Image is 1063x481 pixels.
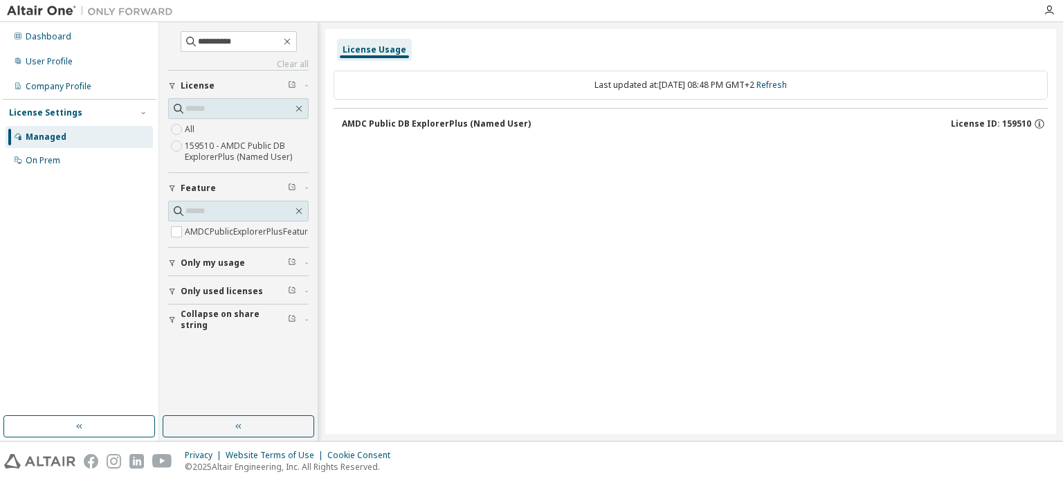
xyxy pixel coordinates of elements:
img: Altair One [7,4,180,18]
span: Only my usage [181,257,245,269]
button: Only my usage [168,248,309,278]
span: License ID: 159510 [951,118,1031,129]
div: Website Terms of Use [226,450,327,461]
img: altair_logo.svg [4,454,75,469]
div: Managed [26,131,66,143]
span: Feature [181,183,216,194]
img: linkedin.svg [129,454,144,469]
button: Feature [168,173,309,203]
a: Clear all [168,59,309,70]
div: License Usage [343,44,406,55]
div: Cookie Consent [327,450,399,461]
label: 159510 - AMDC Public DB ExplorerPlus (Named User) [185,138,309,165]
span: Collapse on share string [181,309,288,331]
img: instagram.svg [107,454,121,469]
div: On Prem [26,155,60,166]
button: Only used licenses [168,276,309,307]
div: User Profile [26,56,73,67]
img: facebook.svg [84,454,98,469]
div: Dashboard [26,31,71,42]
button: License [168,71,309,101]
p: © 2025 Altair Engineering, Inc. All Rights Reserved. [185,461,399,473]
span: Clear filter [288,183,296,194]
label: All [185,121,197,138]
span: Clear filter [288,314,296,325]
span: License [181,80,215,91]
div: Last updated at: [DATE] 08:48 PM GMT+2 [334,71,1048,100]
div: AMDC Public DB ExplorerPlus (Named User) [342,118,531,129]
span: Clear filter [288,80,296,91]
span: Only used licenses [181,286,263,297]
button: AMDC Public DB ExplorerPlus (Named User)License ID: 159510 [342,109,1048,139]
a: Refresh [756,79,787,91]
img: youtube.svg [152,454,172,469]
label: AMDCPublicExplorerPlusFeature [185,224,316,240]
div: Privacy [185,450,226,461]
span: Clear filter [288,257,296,269]
span: Clear filter [288,286,296,297]
div: Company Profile [26,81,91,92]
button: Collapse on share string [168,305,309,335]
div: License Settings [9,107,82,118]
